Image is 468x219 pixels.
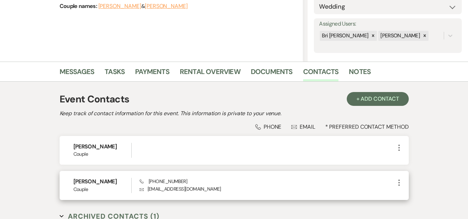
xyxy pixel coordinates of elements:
[105,66,125,81] a: Tasks
[145,3,188,9] button: [PERSON_NAME]
[180,66,240,81] a: Rental Overview
[60,2,98,10] span: Couple names:
[140,178,187,184] span: [PHONE_NUMBER]
[60,123,409,130] div: * Preferred Contact Method
[347,92,409,106] button: + Add Contact
[73,178,131,185] h6: [PERSON_NAME]
[73,143,131,150] h6: [PERSON_NAME]
[98,3,188,10] span: &
[319,19,457,29] label: Assigned Users:
[60,92,130,107] h1: Event Contacts
[255,123,282,130] div: Phone
[60,109,409,118] h2: Keep track of contact information for this event. This information is private to your venue.
[349,66,371,81] a: Notes
[251,66,293,81] a: Documents
[60,66,95,81] a: Messages
[140,185,395,193] p: [EMAIL_ADDRESS][DOMAIN_NAME]
[303,66,339,81] a: Contacts
[73,186,131,193] span: Couple
[98,3,141,9] button: [PERSON_NAME]
[73,150,131,158] span: Couple
[291,123,315,130] div: Email
[135,66,169,81] a: Payments
[320,31,369,41] div: Bri [PERSON_NAME]
[378,31,421,41] div: [PERSON_NAME]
